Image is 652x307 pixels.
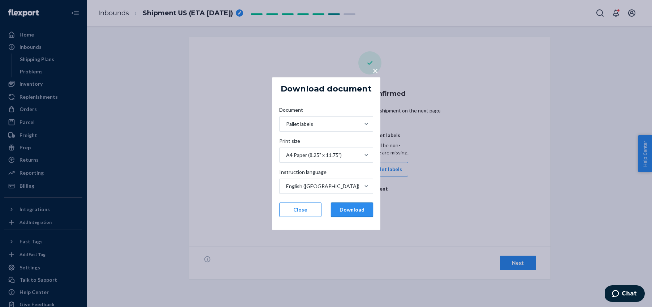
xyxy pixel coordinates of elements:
button: Close [279,202,321,217]
div: Pallet labels [286,120,313,128]
input: DocumentPallet labels [285,120,286,128]
div: A4 Paper (8.25" x 11.75") [286,152,342,159]
iframe: Opens a widget where you can chat to one of our agents [605,285,645,303]
span: Print size [279,137,300,148]
span: × [372,64,378,76]
button: Download [331,202,373,217]
h5: Download document [281,84,372,93]
span: Instruction language [279,169,327,179]
div: English ([GEOGRAPHIC_DATA]) [286,183,359,190]
input: Print sizeA4 Paper (8.25" x 11.75") [285,152,286,159]
span: Document [279,106,303,116]
input: Instruction languageEnglish ([GEOGRAPHIC_DATA]) [285,183,286,190]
